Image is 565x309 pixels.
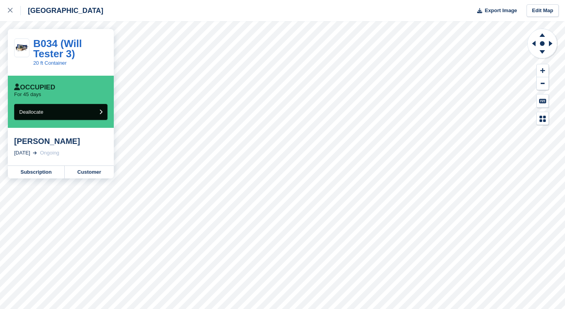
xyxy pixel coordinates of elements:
a: B034 (Will Tester 3) [33,38,82,60]
a: Subscription [8,166,65,178]
img: arrow-right-light-icn-cde0832a797a2874e46488d9cf13f60e5c3a73dbe684e267c42b8395dfbc2abf.svg [33,151,37,154]
img: 20-ft-container.jpg [15,42,29,53]
span: Export Image [485,7,517,15]
div: [GEOGRAPHIC_DATA] [21,6,103,15]
button: Map Legend [537,112,549,125]
button: Zoom In [537,64,549,77]
button: Keyboard Shortcuts [537,95,549,107]
p: For 45 days [14,91,41,98]
a: Edit Map [527,4,559,17]
div: Ongoing [40,149,59,157]
div: [DATE] [14,149,30,157]
div: [PERSON_NAME] [14,136,108,146]
button: Zoom Out [537,77,549,90]
div: Occupied [14,84,55,91]
span: Deallocate [19,109,43,115]
a: 20 ft Container [33,60,67,66]
button: Deallocate [14,104,108,120]
a: Customer [65,166,114,178]
button: Export Image [472,4,517,17]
